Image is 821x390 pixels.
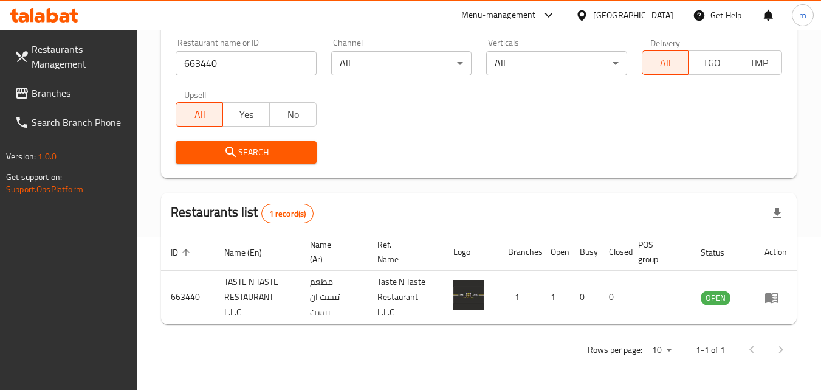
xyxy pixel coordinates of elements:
span: Search Branch Phone [32,115,128,130]
span: Ref. Name [377,237,429,266]
p: 1-1 of 1 [696,343,725,358]
span: Status [701,245,740,260]
td: 0 [599,271,628,324]
div: All [331,51,472,75]
button: TMP [735,50,782,75]
th: Busy [570,234,599,271]
span: All [181,106,218,124]
span: Version: [6,148,36,164]
span: ID [171,245,194,260]
th: Logo [444,234,498,271]
span: No [275,106,312,124]
td: Taste N Taste Restaurant L.L.C [368,271,444,324]
span: Get support on: [6,169,62,185]
div: Total records count [261,204,314,223]
button: All [176,102,223,127]
button: Yes [222,102,270,127]
th: Action [755,234,797,271]
span: TGO [693,54,730,72]
button: Search [176,141,316,164]
span: Branches [32,86,128,100]
span: OPEN [701,291,730,305]
span: Name (Ar) [310,237,353,266]
a: Restaurants Management [5,35,137,78]
a: Search Branch Phone [5,108,137,137]
td: 1 [541,271,570,324]
td: 1 [498,271,541,324]
div: [GEOGRAPHIC_DATA] [593,9,673,22]
td: مطعم تيست ان تيست [300,271,368,324]
span: 1 record(s) [262,208,314,220]
div: Export file [763,199,792,228]
button: No [269,102,317,127]
th: Branches [498,234,541,271]
td: 0 [570,271,599,324]
label: Delivery [650,38,681,47]
p: Rows per page: [588,343,642,358]
span: TMP [740,54,777,72]
span: Name (En) [224,245,278,260]
table: enhanced table [161,234,797,324]
button: TGO [688,50,735,75]
input: Search for restaurant name or ID.. [176,51,316,75]
span: All [647,54,684,72]
label: Upsell [184,90,207,99]
img: TASTE N TASTE RESTAURANT L.L.C [453,280,484,310]
button: All [642,50,689,75]
div: Rows per page: [647,341,676,360]
span: 1.0.0 [38,148,57,164]
th: Open [541,234,570,271]
span: POS group [638,237,676,266]
td: 663440 [161,271,215,324]
span: Search [185,145,306,160]
span: Restaurants Management [32,42,128,71]
td: TASTE N TASTE RESTAURANT L.L.C [215,271,300,324]
a: Branches [5,78,137,108]
th: Closed [599,234,628,271]
span: m [799,9,806,22]
div: All [486,51,627,75]
a: Support.OpsPlatform [6,181,83,197]
div: Menu-management [461,8,536,23]
div: Menu [764,290,787,305]
span: Yes [228,106,265,124]
h2: Restaurants list [171,203,314,223]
